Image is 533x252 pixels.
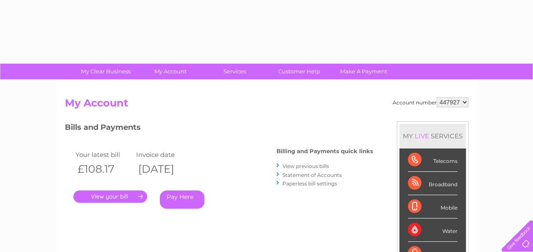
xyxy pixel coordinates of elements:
th: [DATE] [134,160,195,178]
h4: Billing and Payments quick links [276,148,373,154]
td: Your latest bill [73,149,134,160]
a: My Clear Business [71,64,141,79]
div: Broadband [408,172,458,195]
a: Statement of Accounts [282,172,342,178]
div: MY SERVICES [399,124,466,148]
div: Mobile [408,195,458,218]
a: Paperless bill settings [282,180,337,187]
a: Customer Help [264,64,334,79]
h2: My Account [65,97,469,113]
div: Account number [393,97,469,107]
a: . [73,190,147,203]
a: Services [200,64,270,79]
div: LIVE [413,132,431,140]
a: My Account [135,64,205,79]
a: Pay Here [160,190,204,209]
th: £108.17 [73,160,134,178]
h3: Bills and Payments [65,121,373,136]
div: Water [408,218,458,242]
a: View previous bills [282,163,329,169]
td: Invoice date [134,149,195,160]
a: Make A Payment [329,64,399,79]
div: Telecoms [408,148,458,172]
